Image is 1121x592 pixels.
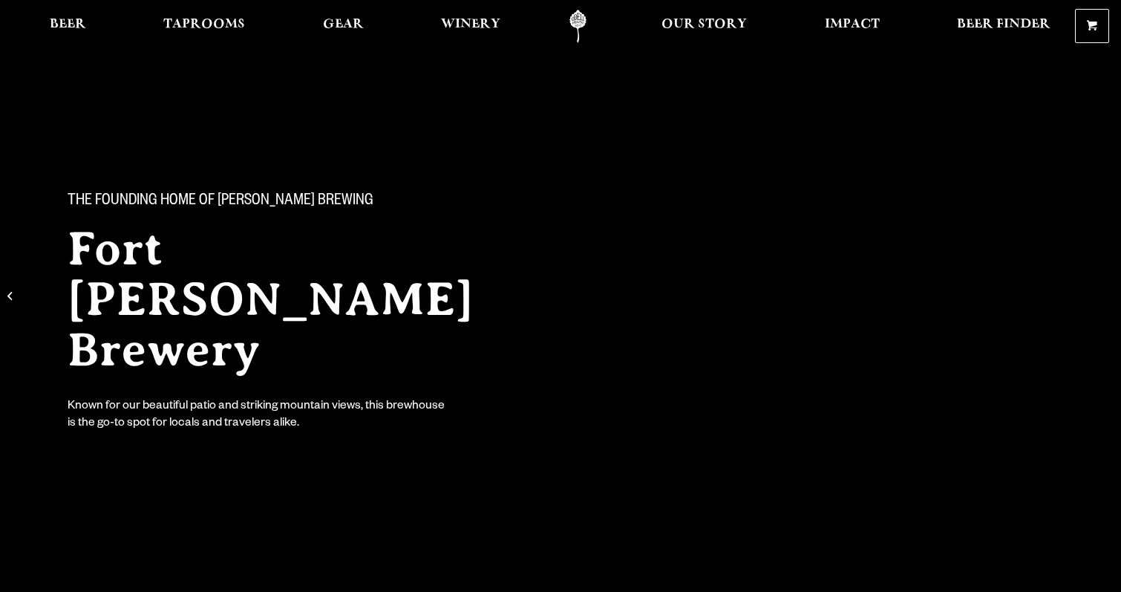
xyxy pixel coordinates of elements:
[50,19,86,30] span: Beer
[68,192,373,212] span: The Founding Home of [PERSON_NAME] Brewing
[154,10,255,43] a: Taprooms
[441,19,500,30] span: Winery
[68,399,448,433] div: Known for our beautiful patio and striking mountain views, this brewhouse is the go-to spot for l...
[947,10,1060,43] a: Beer Finder
[68,224,531,375] h2: Fort [PERSON_NAME] Brewery
[815,10,889,43] a: Impact
[957,19,1050,30] span: Beer Finder
[40,10,96,43] a: Beer
[163,19,245,30] span: Taprooms
[652,10,756,43] a: Our Story
[661,19,747,30] span: Our Story
[431,10,510,43] a: Winery
[825,19,880,30] span: Impact
[323,19,364,30] span: Gear
[550,10,606,43] a: Odell Home
[313,10,373,43] a: Gear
